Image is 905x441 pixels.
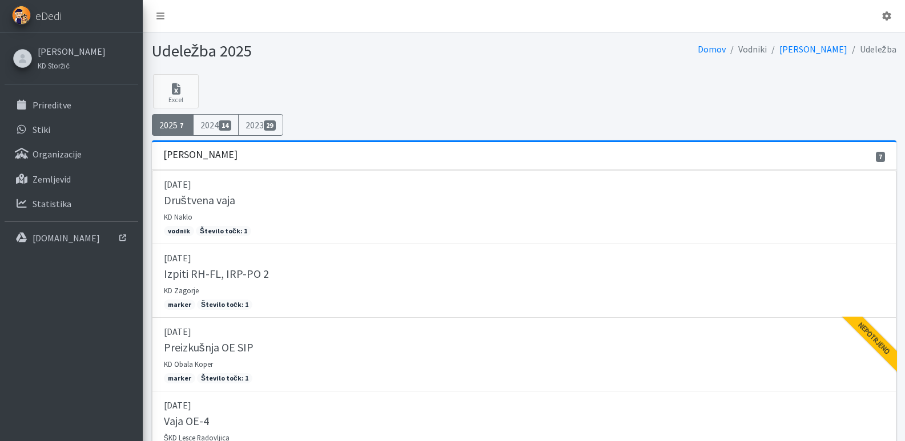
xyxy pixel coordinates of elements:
small: KD Naklo [164,212,192,221]
h5: Izpiti RH-FL, IRP-PO 2 [164,267,269,281]
a: Zemljevid [5,168,138,191]
p: Stiki [33,124,50,135]
h3: [PERSON_NAME] [163,149,238,161]
p: [DATE] [164,398,884,412]
a: KD Storžič [38,58,106,72]
p: Organizacije [33,148,82,160]
a: [PERSON_NAME] [38,44,106,58]
a: Prireditve [5,94,138,116]
a: Organizacije [5,143,138,165]
a: Excel [153,74,199,108]
a: 20257 [152,114,194,136]
a: [PERSON_NAME] [779,43,847,55]
span: Število točk: 1 [197,300,252,310]
a: Stiki [5,118,138,141]
h1: Udeležba 2025 [152,41,520,61]
span: Število točk: 1 [196,226,251,236]
p: [DATE] [164,325,884,338]
a: 202329 [238,114,284,136]
a: [DATE] Preizkušnja OE SIP KD Obala Koper marker Število točk: 1 Nepotrjeno [152,318,896,391]
span: marker [164,300,195,310]
p: Prireditve [33,99,71,111]
a: Statistika [5,192,138,215]
span: vodnik [164,226,194,236]
p: [DATE] [164,251,884,265]
a: [DATE] Društvena vaja KD Naklo vodnik Število točk: 1 [152,170,896,244]
a: 202414 [193,114,239,136]
small: KD Obala Koper [164,359,213,369]
h5: Društvena vaja [164,193,235,207]
a: [DATE] Izpiti RH-FL, IRP-PO 2 KD Zagorje marker Število točk: 1 [152,244,896,318]
li: Vodniki [726,41,767,58]
li: Udeležba [847,41,896,58]
p: Zemljevid [33,173,71,185]
span: eDedi [35,7,62,25]
span: Število točk: 1 [197,373,252,383]
h5: Vaja OE-4 [164,414,209,428]
span: 7 [178,120,187,131]
img: eDedi [12,6,31,25]
a: [DOMAIN_NAME] [5,226,138,249]
small: KD Storžič [38,61,70,70]
a: Domov [698,43,726,55]
p: Statistika [33,198,71,209]
p: [DOMAIN_NAME] [33,232,100,244]
small: KD Zagorje [164,286,199,295]
p: [DATE] [164,177,884,191]
span: 14 [219,120,231,131]
span: 7 [876,152,885,162]
span: marker [164,373,195,383]
span: 29 [264,120,276,131]
h5: Preizkušnja OE SIP [164,341,254,354]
